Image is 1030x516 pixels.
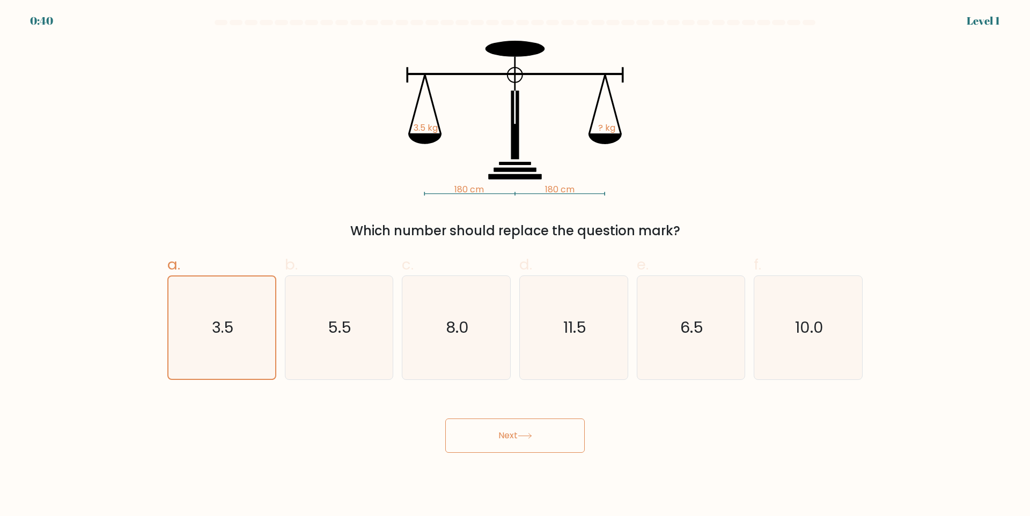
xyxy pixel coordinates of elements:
[212,317,233,338] text: 3.5
[328,317,352,339] text: 5.5
[545,183,575,196] tspan: 180 cm
[598,122,615,134] tspan: ? kg
[414,122,438,134] tspan: 3.5 kg
[563,317,586,339] text: 11.5
[402,254,414,275] span: c.
[30,13,53,29] div: 0:40
[454,183,484,196] tspan: 180 cm
[795,317,823,339] text: 10.0
[637,254,649,275] span: e.
[754,254,761,275] span: f.
[445,418,585,453] button: Next
[446,317,469,339] text: 8.0
[519,254,532,275] span: d.
[174,221,856,241] div: Which number should replace the question mark?
[680,317,703,339] text: 6.5
[967,13,1000,29] div: Level 1
[167,254,180,275] span: a.
[285,254,298,275] span: b.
